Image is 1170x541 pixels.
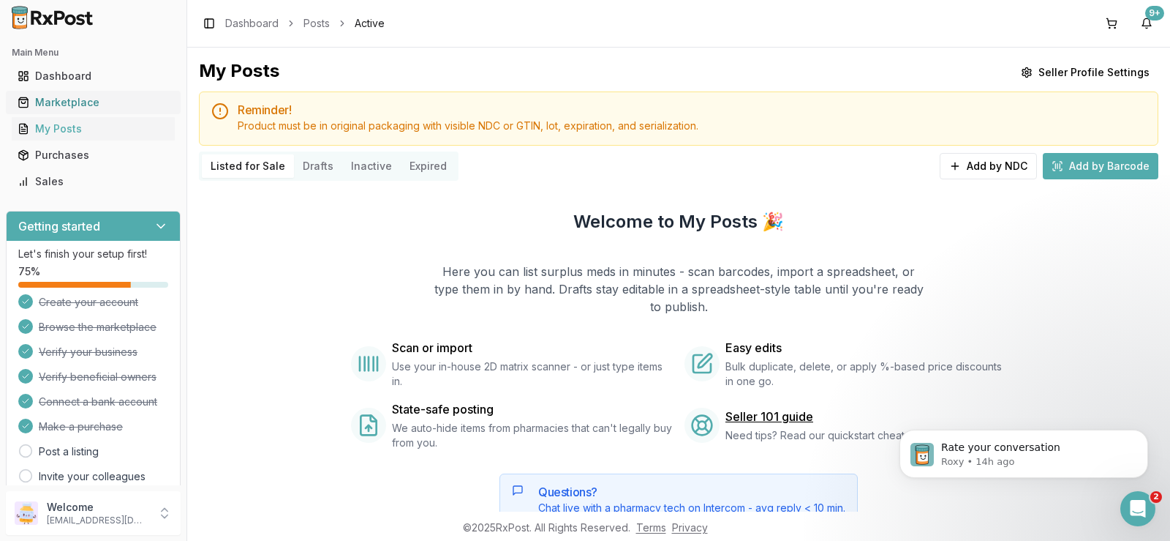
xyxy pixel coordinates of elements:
[225,16,385,31] nav: breadcrumb
[39,469,146,484] a: Invite your colleagues
[877,399,1170,501] iframe: Intercom notifications message
[401,154,456,178] button: Expired
[12,168,175,195] a: Sales
[202,154,294,178] button: Listed for Sale
[1145,6,1164,20] div: 9+
[636,521,666,534] a: Terms
[433,263,924,316] p: Here you can list surplus meds in minutes - scan barcodes, import a spreadsheet, or type them in ...
[392,359,673,389] span: Use your in-house 2D matrix scanner - or just type items in.
[392,421,673,450] span: We auto-hide items from pharmacies that can't legally buy from you.
[1043,153,1158,179] button: Add by Barcode
[6,117,181,141] button: My Posts
[1135,12,1158,35] button: 9+
[15,501,38,525] img: User avatar
[18,95,169,110] div: Marketplace
[6,6,99,29] img: RxPost Logo
[47,515,148,526] p: [EMAIL_ADDRESS][DOMAIN_NAME]
[18,148,169,163] div: Purchases
[39,345,137,359] span: Verify your business
[392,400,494,418] span: State-safe posting
[6,143,181,167] button: Purchases
[725,339,782,357] span: Easy edits
[238,119,1146,133] div: Product must be in original packaging with visible NDC or GTIN, lot, expiration, and serialization.
[940,153,1037,179] button: Add by NDC
[12,47,175,59] h2: Main Menu
[1150,491,1162,503] span: 2
[12,63,175,89] a: Dashboard
[39,370,156,384] span: Verify beneficial owners
[6,91,181,114] button: Marketplace
[6,64,181,88] button: Dashboard
[12,116,175,142] a: My Posts
[6,170,181,193] button: Sales
[672,521,708,534] a: Privacy
[725,408,813,425] a: Seller 101 guide
[18,174,169,189] div: Sales
[39,320,156,335] span: Browse the marketplace
[225,16,279,31] a: Dashboard
[18,264,40,279] span: 75 %
[39,444,99,459] a: Post a listing
[725,359,1006,389] span: Bulk duplicate, delete, or apply %-based price discounts in one go.
[39,395,157,409] span: Connect a bank account
[392,339,472,357] span: Scan or import
[39,419,123,434] span: Make a purchase
[303,16,330,31] a: Posts
[294,154,342,178] button: Drafts
[18,217,100,235] h3: Getting started
[725,428,938,443] span: Need tips? Read our quickstart cheat-sheet.
[1012,59,1158,86] button: Seller Profile Settings
[355,16,385,31] span: Active
[18,69,169,83] div: Dashboard
[238,104,1146,116] h5: Reminder!
[573,210,784,234] h2: Welcome to My Posts 🎉
[538,501,845,515] div: Chat live with a pharmacy tech on Intercom - avg reply < 10 min.
[12,89,175,116] a: Marketplace
[342,154,401,178] button: Inactive
[538,486,845,498] h5: Questions?
[18,247,168,261] p: Let's finish your setup first!
[47,500,148,515] p: Welcome
[12,142,175,168] a: Purchases
[1120,491,1155,526] iframe: Intercom live chat
[18,122,169,136] div: My Posts
[199,59,279,86] div: My Posts
[39,295,138,310] span: Create your account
